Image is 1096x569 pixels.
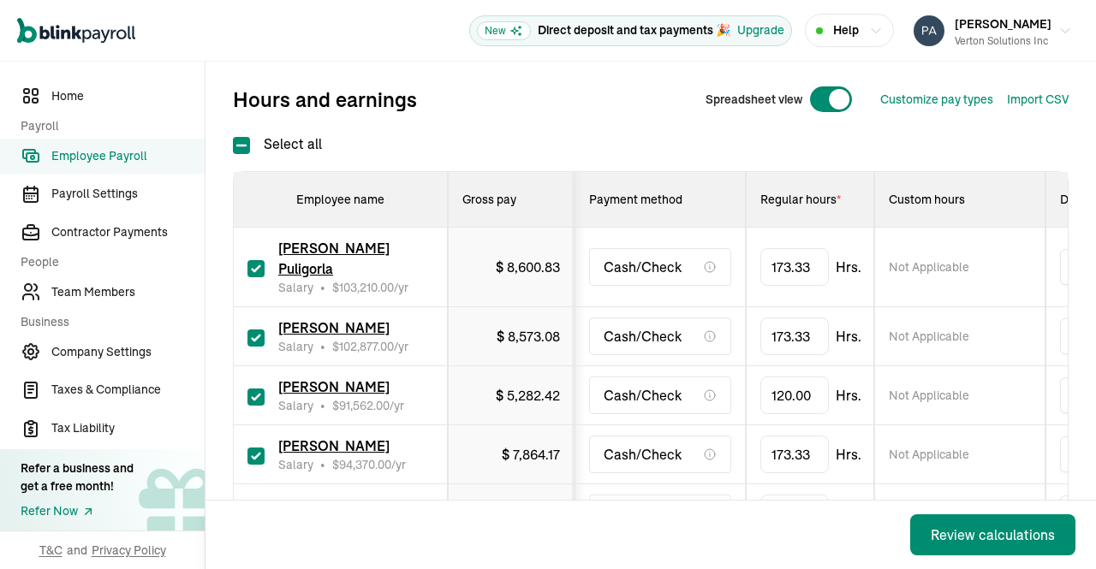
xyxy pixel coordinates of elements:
div: Gross pay [462,191,560,208]
span: Cash/Check [604,326,682,347]
span: Taxes & Compliance [51,381,205,399]
span: Help [833,21,859,39]
span: Hrs. [836,257,861,277]
span: Employee name [296,192,384,207]
span: Cash/Check [604,385,682,406]
input: TextInput [760,436,829,473]
span: Salary [278,397,313,414]
span: 91,562.00 [339,398,390,413]
span: • [320,456,325,473]
span: New [477,21,531,40]
span: Home [51,87,205,105]
span: [PERSON_NAME] Puligorla [278,240,390,277]
button: Customize pay types [880,91,993,109]
span: 102,877.00 [339,339,394,354]
span: /yr [332,338,408,355]
span: Not Applicable [889,258,969,276]
span: [PERSON_NAME] [278,378,390,395]
span: Employee Payroll [51,147,205,165]
span: 94,370.00 [339,457,391,472]
span: 103,210.00 [339,280,394,295]
span: Privacy Policy [92,542,166,559]
nav: Global [17,6,135,56]
button: Import CSV [1007,91,1069,109]
span: Not Applicable [889,387,969,404]
button: Review calculations [910,514,1075,555]
span: Spreadsheet view [706,91,802,109]
span: 5,282.42 [507,387,560,404]
input: TextInput [760,248,829,286]
span: $ [332,280,394,295]
span: Hrs. [836,444,861,465]
span: Contractor Payments [51,223,205,241]
span: 7,864.17 [513,446,560,463]
div: Review calculations [931,525,1055,545]
iframe: Chat Widget [1010,487,1096,569]
span: Hrs. [836,326,861,347]
span: Not Applicable [889,328,969,345]
div: $ [496,385,560,406]
div: Custom hours [889,191,1031,208]
span: 8,573.08 [508,328,560,345]
input: TextInput [760,317,829,355]
span: People [21,253,194,271]
span: [PERSON_NAME] [278,496,390,513]
span: Cash/Check [604,444,682,465]
span: T&C [39,542,63,559]
span: [PERSON_NAME] [278,437,390,454]
span: Regular hours [760,192,841,207]
div: $ [497,326,560,347]
button: Help [805,14,894,47]
span: • [320,397,325,414]
span: Salary [278,456,313,473]
span: Team Members [51,283,205,301]
span: $ [332,398,390,413]
p: Direct deposit and tax payments 🎉 [538,21,730,39]
span: Salary [278,279,313,296]
span: 8,600.83 [507,258,560,276]
span: Tax Liability [51,419,205,437]
span: Hours and earnings [233,86,417,113]
a: Refer Now [21,502,134,520]
span: Business [21,313,194,331]
input: Select all [233,137,250,154]
span: $ [332,339,394,354]
span: [PERSON_NAME] [955,16,1051,32]
span: /yr [332,397,404,414]
span: Payroll [21,117,194,135]
input: TextInput [760,495,829,532]
span: Cash/Check [604,257,682,277]
button: Upgrade [737,21,784,39]
span: Hrs. [836,385,861,406]
label: Select all [233,133,322,154]
span: Company Settings [51,343,205,361]
span: $ [332,457,391,472]
div: $ [496,257,560,277]
div: Verton Solutions Inc [955,33,1051,49]
div: Refer a business and get a free month! [21,459,134,495]
span: Payroll Settings [51,185,205,203]
input: TextInput [760,376,829,414]
span: /yr [332,279,408,296]
span: • [320,338,325,355]
span: • [320,279,325,296]
span: Payment method [589,192,682,207]
span: [PERSON_NAME] [278,319,390,336]
span: Salary [278,338,313,355]
button: [PERSON_NAME]Verton Solutions Inc [907,9,1079,52]
div: $ [502,444,560,465]
span: Not Applicable [889,446,969,463]
span: /yr [332,456,406,473]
